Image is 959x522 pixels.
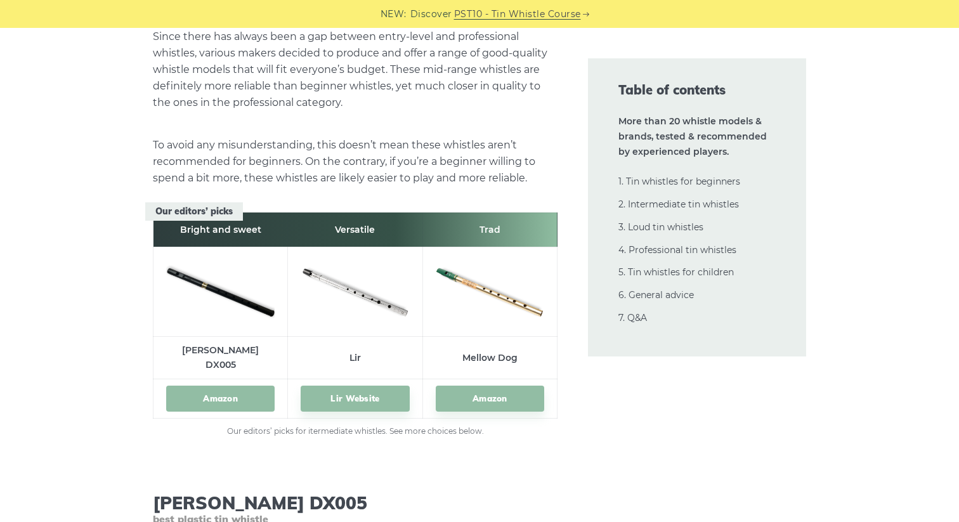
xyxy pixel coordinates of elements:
a: 7. Q&A [618,312,647,323]
span: Discover [410,7,452,22]
img: Lir Tin Whistle Preview [301,254,409,326]
strong: More than 20 whistle models & brands, tested & recommended by experienced players. [618,115,767,157]
a: Amazon [166,386,275,412]
a: 4. Professional tin whistles [618,244,736,256]
span: NEW: [381,7,407,22]
td: [PERSON_NAME] DX005 [153,337,288,379]
a: 2. Intermediate tin whistles [618,199,739,210]
a: 3. Loud tin whistles [618,221,703,233]
a: PST10 - Tin Whistle Course [454,7,581,22]
a: Lir Website [301,386,409,412]
th: Versatile [288,212,422,247]
a: Amazon [436,386,544,412]
a: 6. General advice [618,289,694,301]
figcaption: Our editors’ picks for itermediate whistles. See more choices below. [153,425,558,438]
th: Bright and sweet [153,212,288,247]
p: To avoid any misunderstanding, this doesn’t mean these whistles aren’t recommended for beginners.... [153,137,558,186]
span: Table of contents [618,81,776,99]
p: Since there has always been a gap between entry-level and professional whistles, various makers d... [153,29,558,111]
a: 1. Tin whistles for beginners [618,176,740,187]
td: Mellow Dog [422,337,557,379]
th: Trad [422,212,557,247]
img: Tony Dixon DX005 Tin Whistle Preview [166,254,275,326]
span: Our editors’ picks [145,202,243,221]
a: 5. Tin whistles for children [618,266,734,278]
td: Lir [288,337,422,379]
img: Mellow Dog Tin Whistle Preview [436,254,544,326]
